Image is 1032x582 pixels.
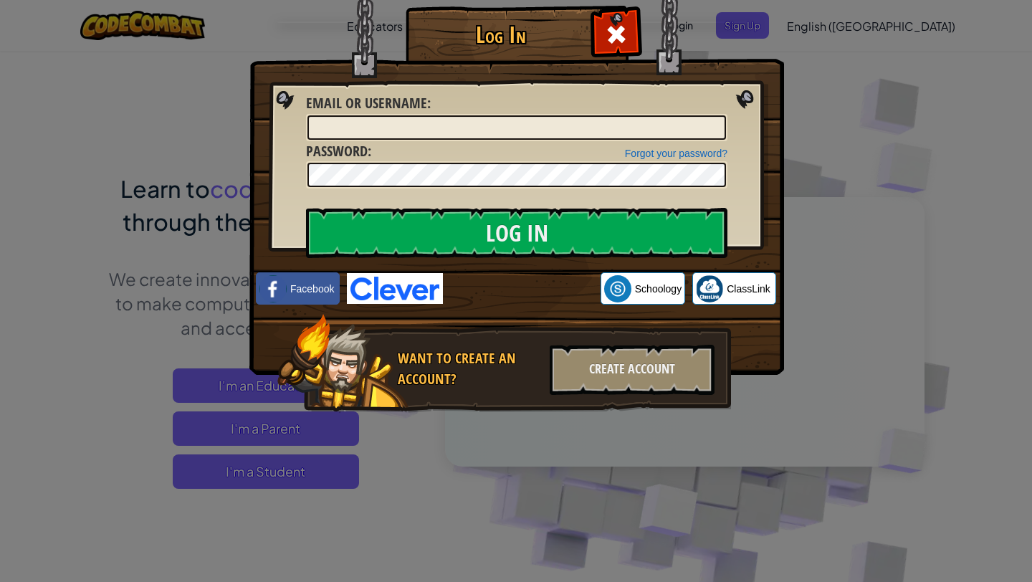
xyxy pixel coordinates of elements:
div: Want to create an account? [398,348,541,389]
div: Create Account [550,345,715,395]
span: Email or Username [306,93,427,113]
img: schoology.png [604,275,631,302]
input: Log In [306,208,727,258]
img: facebook_small.png [259,275,287,302]
a: Forgot your password? [625,148,727,159]
span: ClassLink [727,282,770,296]
label: : [306,93,431,114]
label: : [306,141,371,162]
span: Facebook [290,282,334,296]
h1: Log In [409,22,592,47]
iframe: Sign in with Google Button [443,273,601,305]
img: classlink-logo-small.png [696,275,723,302]
span: Password [306,141,368,161]
img: clever-logo-blue.png [347,273,443,304]
span: Schoology [635,282,682,296]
